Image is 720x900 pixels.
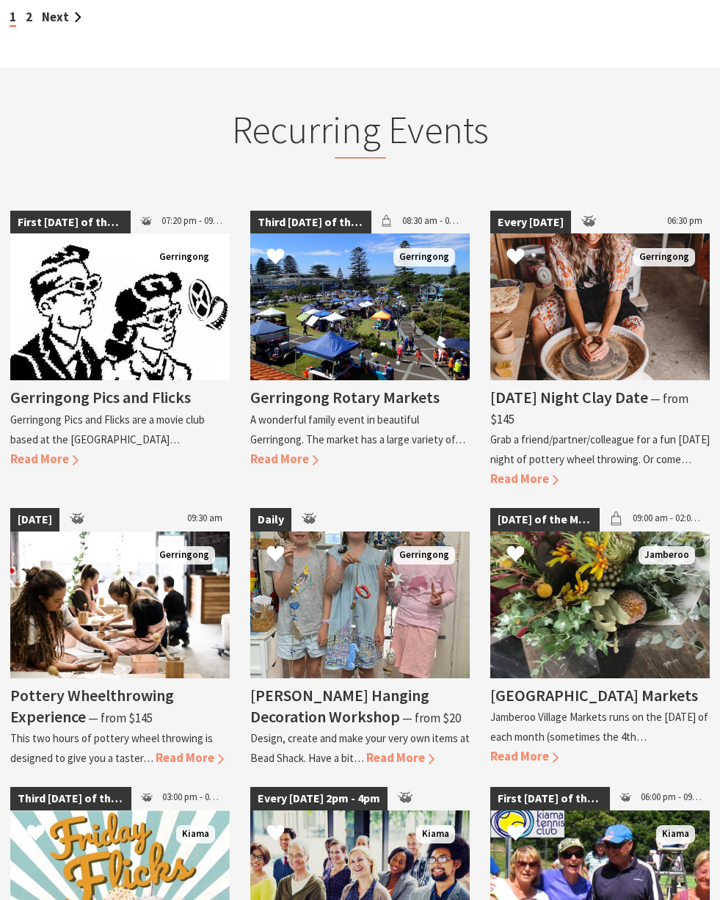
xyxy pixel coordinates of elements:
[416,825,455,843] span: Kiama
[633,248,695,266] span: Gerringong
[492,530,539,580] button: Click to Favourite Jamberoo Village Markets
[492,809,539,859] button: Click to Favourite Kiama Tennis Club – Adult Social Night
[250,531,470,678] img: Smiling happy children after their workshop class
[252,530,299,580] button: Click to Favourite Beachy Hanging Decoration Workshop
[88,710,153,726] span: ⁠— from $145
[250,451,319,467] span: Read More
[490,211,710,489] a: Every [DATE] 06:30 pm Photo shows female sitting at pottery wheel with hands on a ball of clay Ge...
[393,546,455,565] span: Gerringong
[252,809,299,859] button: Click to Favourite Monday Talks at Kiama U3A
[10,508,59,531] span: [DATE]
[250,508,291,531] span: Daily
[155,787,230,810] span: 03:00 pm - 05:00 pm
[153,546,215,565] span: Gerringong
[10,531,230,678] img: Picture of a group of people sitting at a pottery wheel making pots with clay a
[490,787,610,810] span: First [DATE] of the Month
[639,546,695,565] span: Jamberoo
[250,787,388,810] span: Every [DATE] 2pm - 4pm
[490,432,710,466] p: Grab a friend/partner/colleague for a fun [DATE] night of pottery wheel throwing. Or come…
[153,248,215,266] span: Gerringong
[366,750,434,766] span: Read More
[250,685,429,727] h4: [PERSON_NAME] Hanging Decoration Workshop
[126,107,594,159] h2: Recurring Events
[490,508,600,531] span: [DATE] of the Month
[490,531,710,678] img: Native bunches
[154,211,230,234] span: 07:20 pm - 09:30 pm
[250,508,470,768] a: Daily Smiling happy children after their workshop class Gerringong [PERSON_NAME] Hanging Decorati...
[490,748,559,764] span: Read More
[156,750,224,766] span: Read More
[12,233,59,283] button: Click to Favourite Gerringong Pics and Flicks
[490,211,571,234] span: Every [DATE]
[10,211,131,234] span: First [DATE] of the month
[490,471,559,487] span: Read More
[250,413,465,446] p: A wonderful family event in beautiful Gerringong. The market has a large variety of…
[252,233,299,283] button: Click to Favourite Gerringong Rotary Markets
[26,9,32,25] a: 2
[490,710,708,744] p: Jamberoo Village Markets runs on the [DATE] of each month (sometimes the 4th…
[625,508,710,531] span: 09:00 am - 02:00 pm
[250,233,470,380] img: Christmas Market and Street Parade
[10,387,191,407] h4: Gerringong Pics and Flicks
[393,248,455,266] span: Gerringong
[492,233,539,283] button: Click to Favourite Friday Night Clay Date
[490,387,648,407] h4: [DATE] Night Clay Date
[10,787,131,810] span: Third [DATE] of the Month
[180,508,230,531] span: 09:30 am
[633,787,710,810] span: 06:00 pm - 09:00 pm
[490,391,688,427] span: ⁠— from $145
[250,211,470,489] a: Third [DATE] of the Month 08:30 am - 01:30 pm Christmas Market and Street Parade Gerringong Gerri...
[12,809,59,859] button: Click to Favourite Friday Flicks at Kiama Library
[395,211,470,234] span: 08:30 am - 01:30 pm
[250,211,371,234] span: Third [DATE] of the Month
[490,233,710,380] img: Photo shows female sitting at pottery wheel with hands on a ball of clay
[12,530,59,580] button: Click to Favourite Pottery Wheelthrowing Experience
[250,731,470,765] p: Design, create and make your very own items at Bead Shack. Have a bit…
[660,211,710,234] span: 06:30 pm
[10,413,205,446] p: Gerringong Pics and Flicks are a movie club based at the [GEOGRAPHIC_DATA]…
[490,508,710,768] a: [DATE] of the Month 09:00 am - 02:00 pm Native bunches Jamberoo [GEOGRAPHIC_DATA] Markets Jambero...
[490,685,698,705] h4: [GEOGRAPHIC_DATA] Markets
[250,387,440,407] h4: Gerringong Rotary Markets
[10,731,213,765] p: This two hours of pottery wheel throwing is designed to give you a taster…
[42,9,81,25] a: Next
[10,9,16,27] span: 1
[656,825,695,843] span: Kiama
[10,211,230,489] a: First [DATE] of the month 07:20 pm - 09:30 pm Gerringong Gerringong Pics and Flicks Gerringong Pi...
[10,451,79,467] span: Read More
[176,825,215,843] span: Kiama
[402,710,461,726] span: ⁠— from $20
[10,685,174,727] h4: Pottery Wheelthrowing Experience
[10,508,230,768] a: [DATE] 09:30 am Picture of a group of people sitting at a pottery wheel making pots with clay a G...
